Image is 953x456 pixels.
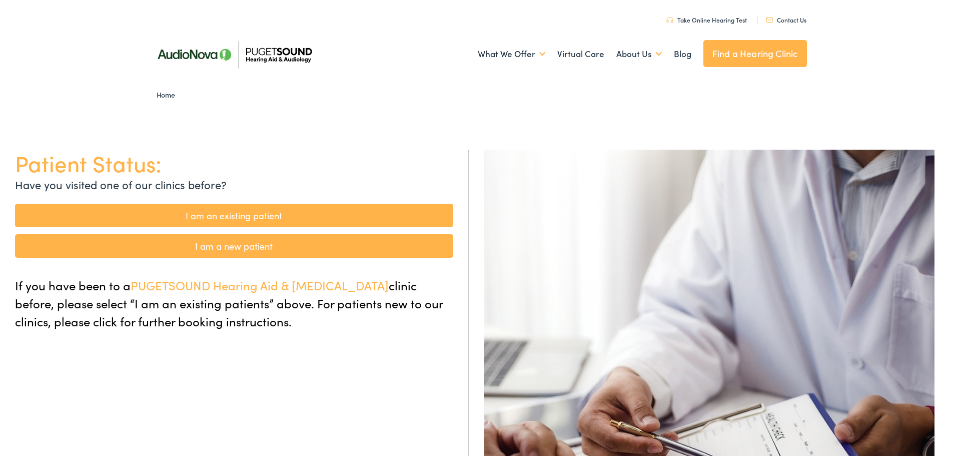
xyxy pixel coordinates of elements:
a: Take Online Hearing Test [666,16,747,24]
img: utility icon [666,17,673,23]
a: Home [157,90,180,100]
a: Virtual Care [557,36,604,73]
h1: Patient Status: [15,150,453,176]
a: What We Offer [478,36,545,73]
a: Contact Us [766,16,806,24]
p: Have you visited one of our clinics before? [15,176,453,193]
a: I am an existing patient [15,204,453,227]
a: I am a new patient [15,234,453,258]
a: Find a Hearing Clinic [703,40,807,67]
p: If you have been to a clinic before, please select “I am an existing patients” above. For patient... [15,276,453,330]
img: utility icon [766,18,773,23]
a: About Us [616,36,662,73]
span: PUGETSOUND Hearing Aid & [MEDICAL_DATA] [131,277,389,293]
a: Blog [674,36,691,73]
